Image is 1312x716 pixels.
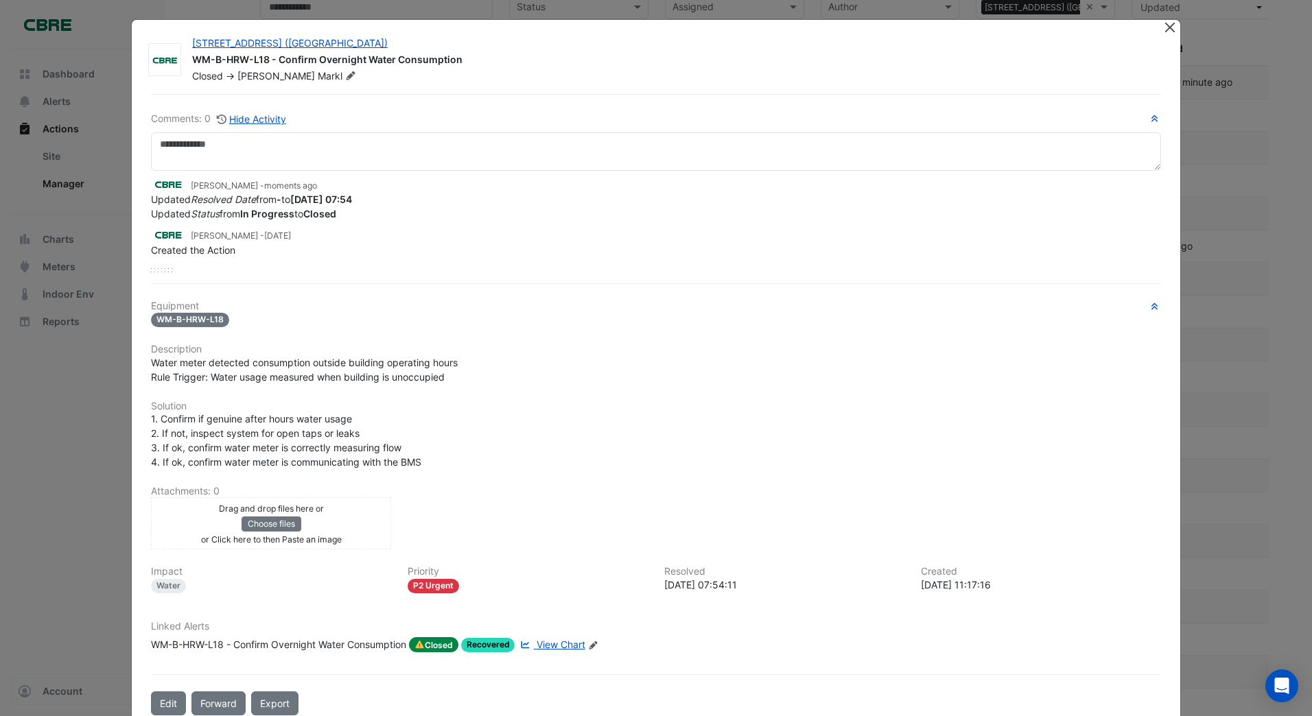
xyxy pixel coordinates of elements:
[192,37,388,49] a: [STREET_ADDRESS] ([GEOGRAPHIC_DATA])
[151,344,1161,355] h6: Description
[191,691,246,715] button: Forward
[664,577,904,592] div: [DATE] 07:54:11
[151,621,1161,632] h6: Linked Alerts
[921,566,1161,577] h6: Created
[216,111,287,127] button: Hide Activity
[408,579,459,593] div: P2 Urgent
[151,313,229,327] span: WM-B-HRW-L18
[191,193,256,205] em: Resolved Date
[192,70,223,82] span: Closed
[151,579,186,593] div: Water
[151,300,1161,312] h6: Equipment
[1265,669,1298,702] div: Open Intercom Messenger
[251,691,298,715] a: Export
[461,638,515,652] span: Recovered
[664,566,904,577] h6: Resolved
[240,208,294,219] strong: In Progress
[226,70,235,82] span: ->
[921,577,1161,592] div: [DATE] 11:17:16
[588,640,598,650] fa-icon: Edit Linked Alerts
[151,177,185,192] img: CBRE Charter Hall
[151,208,336,219] span: Updated from to
[151,193,352,205] span: Updated from to
[151,111,287,127] div: Comments: 0
[408,566,648,577] h6: Priority
[151,413,421,468] span: 1. Confirm if genuine after hours water usage 2. If not, inspect system for open taps or leaks 3....
[318,69,358,83] span: Markl
[151,357,458,383] span: Water meter detected consumption outside building operating hours Rule Trigger: Water usage measu...
[191,230,291,242] small: [PERSON_NAME] -
[151,401,1161,412] h6: Solution
[242,516,301,532] button: Choose files
[191,180,317,192] small: [PERSON_NAME] -
[191,208,220,219] em: Status
[151,244,235,256] span: Created the Action
[151,566,391,577] h6: Impact
[219,503,324,514] small: Drag and drop files here or
[151,227,185,242] img: CBRE Charter Hall
[264,180,317,191] span: 2025-09-29 07:54:11
[149,53,180,67] img: CBRE Charter Hall
[237,70,315,82] span: [PERSON_NAME]
[277,193,281,205] strong: -
[151,486,1161,497] h6: Attachments: 0
[303,208,336,219] strong: Closed
[192,53,1147,69] div: WM-B-HRW-L18 - Confirm Overnight Water Consumption
[1163,20,1178,34] button: Close
[517,637,585,652] a: View Chart
[537,639,585,650] span: View Chart
[290,193,352,205] strong: 2025-09-29 07:54:11
[151,691,186,715] button: Edit
[201,534,342,545] small: or Click here to then Paste an image
[264,230,291,241] span: 2025-09-25 11:17:16
[409,637,458,652] span: Closed
[151,637,406,652] div: WM-B-HRW-L18 - Confirm Overnight Water Consumption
